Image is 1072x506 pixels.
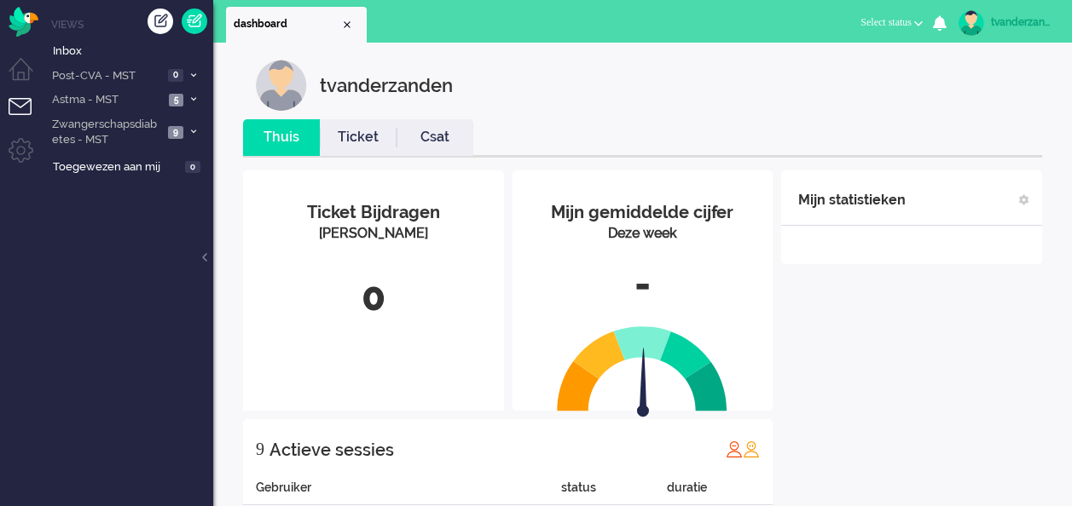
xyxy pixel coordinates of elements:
[182,9,207,34] a: Quick Ticket
[726,440,743,457] img: profile_red.svg
[667,479,773,505] div: duratie
[256,224,491,244] div: [PERSON_NAME]
[49,41,213,60] a: Inbox
[49,68,163,84] span: Post-CVA - MST
[557,325,727,411] img: semi_circle.svg
[49,117,163,148] span: Zwangerschapsdiabetes - MST
[49,92,164,108] span: Astma - MST
[256,432,264,466] div: 9
[185,161,200,174] span: 0
[53,159,180,175] span: Toegewezen aan mij
[320,128,397,147] a: Ticket
[525,224,761,244] div: Deze week
[148,9,173,34] div: Creëer ticket
[256,200,491,225] div: Ticket Bijdragen
[53,43,213,60] span: Inbox
[49,157,213,175] a: Toegewezen aan mij 0
[743,440,760,457] img: profile_orange.svg
[991,14,1055,31] div: tvanderzanden
[9,138,47,176] li: Admin menu
[226,7,367,43] li: Dashboard
[525,256,761,313] div: -
[9,58,47,96] li: Dashboard menu
[243,119,320,156] li: Thuis
[9,7,38,37] img: flow_omnibird.svg
[340,18,354,32] div: Close tab
[9,11,38,24] a: Omnidesk
[860,16,912,28] span: Select status
[169,94,183,106] span: 5
[9,98,47,136] li: Tickets menu
[525,200,761,225] div: Mijn gemiddelde cijfer
[959,10,984,36] img: avatar
[243,479,561,505] div: Gebruiker
[320,60,453,111] div: tvanderzanden
[397,119,473,156] li: Csat
[798,183,906,217] div: Mijn statistieken
[243,128,320,147] a: Thuis
[269,433,394,467] div: Actieve sessies
[168,69,183,82] span: 0
[256,60,307,111] img: customer.svg
[234,17,340,32] span: dashboard
[256,269,491,325] div: 0
[850,10,933,35] button: Select status
[397,128,473,147] a: Csat
[168,126,183,139] span: 9
[955,10,1055,36] a: tvanderzanden
[850,5,933,43] li: Select status
[607,348,681,421] img: arrow.svg
[51,17,213,32] li: Views
[561,479,667,505] div: status
[320,119,397,156] li: Ticket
